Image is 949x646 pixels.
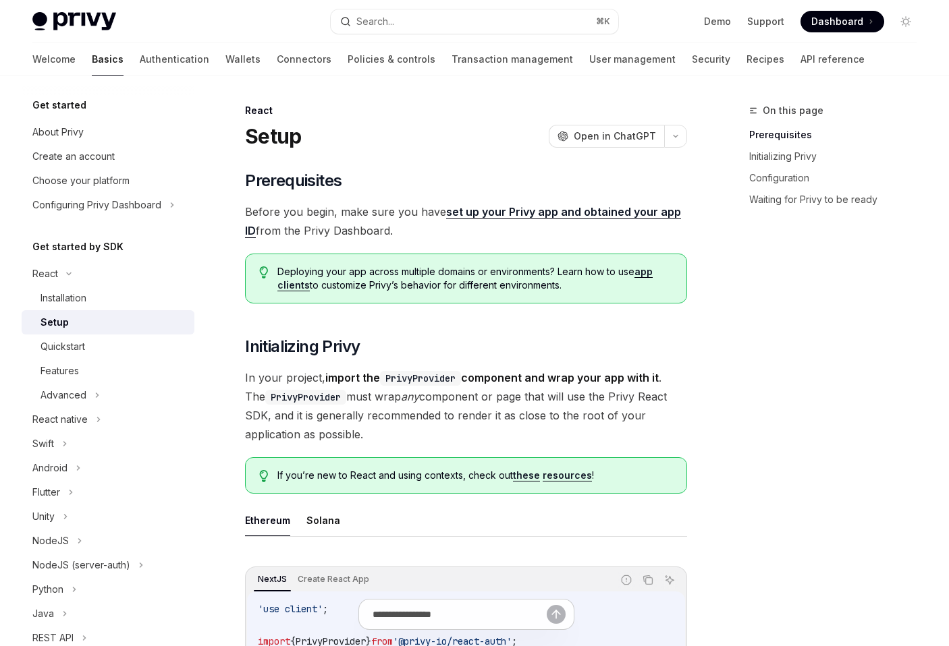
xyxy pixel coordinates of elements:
[32,484,60,500] div: Flutter
[32,148,115,165] div: Create an account
[618,571,635,589] button: Report incorrect code
[596,16,610,27] span: ⌘ K
[277,265,673,292] span: Deploying your app across multiple domains or environments? Learn how to use to customize Privy’s...
[692,43,730,76] a: Security
[32,557,130,573] div: NodeJS (server-auth)
[749,189,927,210] a: Waiting for Privy to be ready
[22,383,194,407] button: Advanced
[225,43,261,76] a: Wallets
[32,436,54,452] div: Swift
[245,124,301,148] h1: Setup
[254,571,291,587] div: NextJS
[32,266,58,282] div: React
[589,43,676,76] a: User management
[245,202,687,240] span: Before you begin, make sure you have from the Privy Dashboard.
[22,480,194,504] button: Flutter
[140,43,209,76] a: Authentication
[259,266,269,278] svg: Tip
[749,167,927,189] a: Configuration
[325,371,659,384] strong: import the component and wrap your app with it
[749,124,927,146] a: Prerequisites
[32,581,63,597] div: Python
[22,286,194,310] a: Installation
[401,390,419,403] em: any
[22,432,194,456] button: Swift
[801,11,884,32] a: Dashboard
[32,12,116,31] img: light logo
[749,146,927,167] a: Initializing Privy
[348,43,435,76] a: Policies & controls
[22,262,194,286] button: React
[32,460,67,476] div: Android
[22,359,194,383] a: Features
[245,170,342,192] span: Prerequisites
[639,571,657,589] button: Copy the contents from the code block
[259,470,269,482] svg: Tip
[549,125,664,148] button: Open in ChatGPT
[22,553,194,577] button: NodeJS (server-auth)
[331,9,618,34] button: Search...⌘K
[22,120,194,144] a: About Privy
[32,630,74,646] div: REST API
[763,102,823,119] span: On this page
[32,239,124,255] h5: Get started by SDK
[574,129,656,143] span: Open in ChatGPT
[22,169,194,193] a: Choose your platform
[40,387,86,403] div: Advanced
[22,601,194,626] button: Java
[306,504,340,536] button: Solana
[32,411,88,428] div: React native
[22,504,194,529] button: Unity
[22,334,194,359] a: Quickstart
[22,529,194,553] button: NodeJS
[22,144,194,169] a: Create an account
[245,504,290,536] button: Ethereum
[245,368,687,444] span: In your project, . The must wrap component or page that will use the Privy React SDK, and it is g...
[40,339,85,355] div: Quickstart
[801,43,865,76] a: API reference
[32,173,130,189] div: Choose your platform
[32,533,69,549] div: NodeJS
[294,571,373,587] div: Create React App
[32,124,84,140] div: About Privy
[32,508,55,525] div: Unity
[245,205,681,238] a: set up your Privy app and obtained your app ID
[747,43,784,76] a: Recipes
[373,599,547,629] input: Ask a question...
[452,43,573,76] a: Transaction management
[245,104,687,117] div: React
[32,97,86,113] h5: Get started
[22,310,194,334] a: Setup
[245,336,360,357] span: Initializing Privy
[895,11,917,32] button: Toggle dark mode
[32,43,76,76] a: Welcome
[547,605,566,624] button: Send message
[277,469,673,482] span: If you’re new to React and using contexts, check out !
[40,290,86,306] div: Installation
[543,469,592,481] a: resources
[747,15,784,28] a: Support
[40,363,79,379] div: Features
[32,197,161,213] div: Configuring Privy Dashboard
[92,43,124,76] a: Basics
[277,43,331,76] a: Connectors
[40,314,69,330] div: Setup
[22,456,194,480] button: Android
[265,390,346,405] code: PrivyProvider
[704,15,731,28] a: Demo
[661,571,678,589] button: Ask AI
[356,13,394,30] div: Search...
[22,577,194,601] button: Python
[811,15,863,28] span: Dashboard
[22,407,194,432] button: React native
[22,193,194,217] button: Configuring Privy Dashboard
[380,371,461,386] code: PrivyProvider
[32,606,54,622] div: Java
[513,469,540,481] a: these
